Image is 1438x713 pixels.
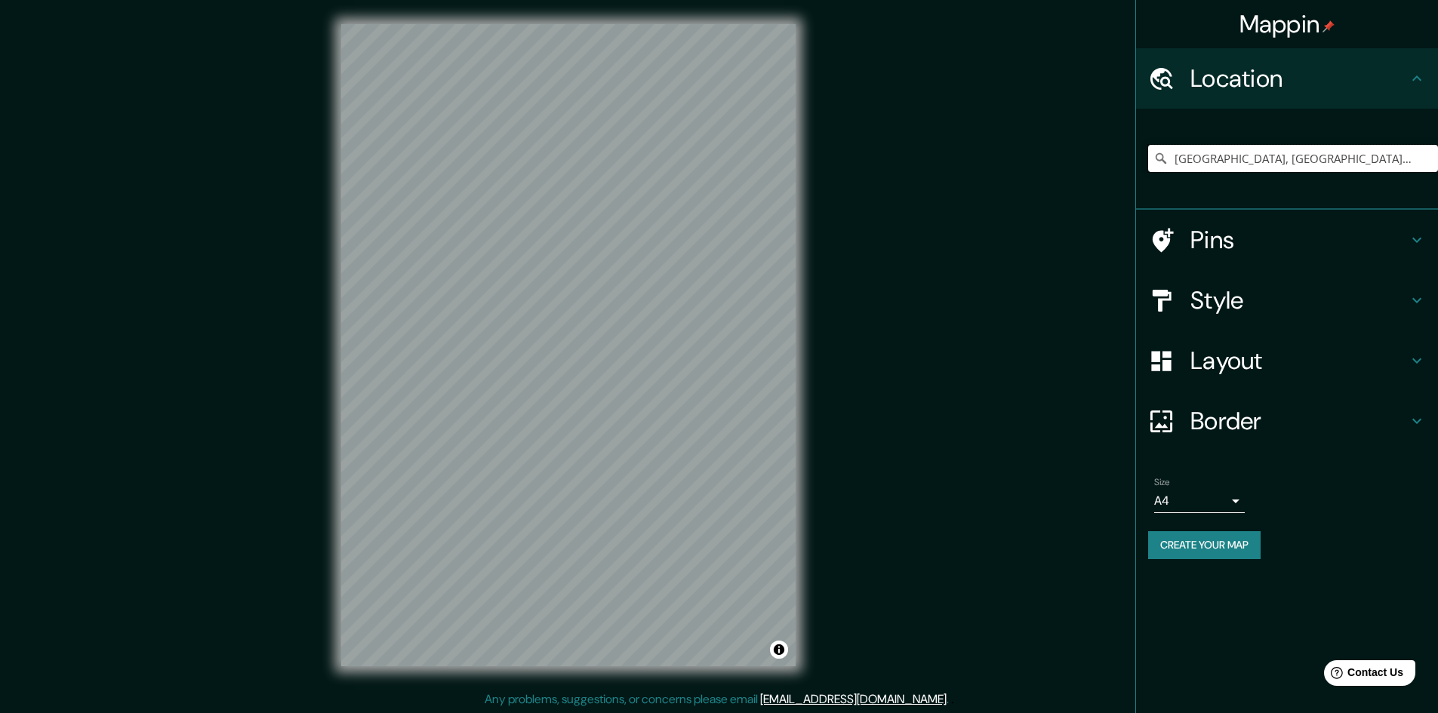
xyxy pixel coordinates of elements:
h4: Border [1190,406,1408,436]
div: Border [1136,391,1438,451]
label: Size [1154,476,1170,489]
div: Location [1136,48,1438,109]
iframe: Help widget launcher [1304,654,1421,696]
div: A4 [1154,489,1245,513]
div: Layout [1136,330,1438,391]
h4: Layout [1190,346,1408,376]
h4: Location [1190,63,1408,94]
input: Pick your city or area [1148,145,1438,172]
div: Pins [1136,210,1438,270]
div: . [949,690,951,708]
canvas: Map [341,24,796,666]
div: Style [1136,270,1438,330]
a: [EMAIL_ADDRESS][DOMAIN_NAME] [760,691,947,707]
div: . [951,690,954,708]
p: Any problems, suggestions, or concerns please email . [485,690,949,708]
h4: Style [1190,285,1408,315]
img: pin-icon.png [1323,20,1335,32]
h4: Pins [1190,225,1408,255]
button: Toggle attribution [770,641,788,659]
button: Create your map [1148,531,1261,559]
h4: Mappin [1239,9,1335,39]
